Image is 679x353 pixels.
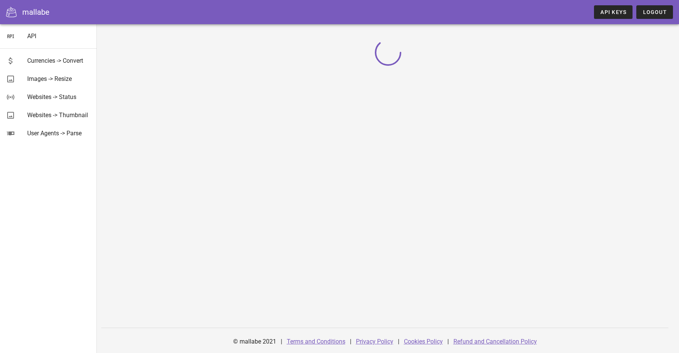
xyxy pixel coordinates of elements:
[27,33,91,40] div: API
[453,338,537,345] a: Refund and Cancellation Policy
[27,57,91,64] div: Currencies -> Convert
[356,338,393,345] a: Privacy Policy
[636,5,673,19] button: Logout
[27,93,91,101] div: Websites -> Status
[600,9,626,15] span: API Keys
[404,338,443,345] a: Cookies Policy
[27,75,91,82] div: Images -> Resize
[350,333,351,351] div: |
[398,333,399,351] div: |
[229,333,281,351] div: © mallabe 2021
[27,130,91,137] div: User Agents -> Parse
[22,6,49,18] div: mallabe
[287,338,345,345] a: Terms and Conditions
[281,333,282,351] div: |
[642,9,667,15] span: Logout
[447,333,449,351] div: |
[27,111,91,119] div: Websites -> Thumbnail
[594,5,633,19] a: API Keys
